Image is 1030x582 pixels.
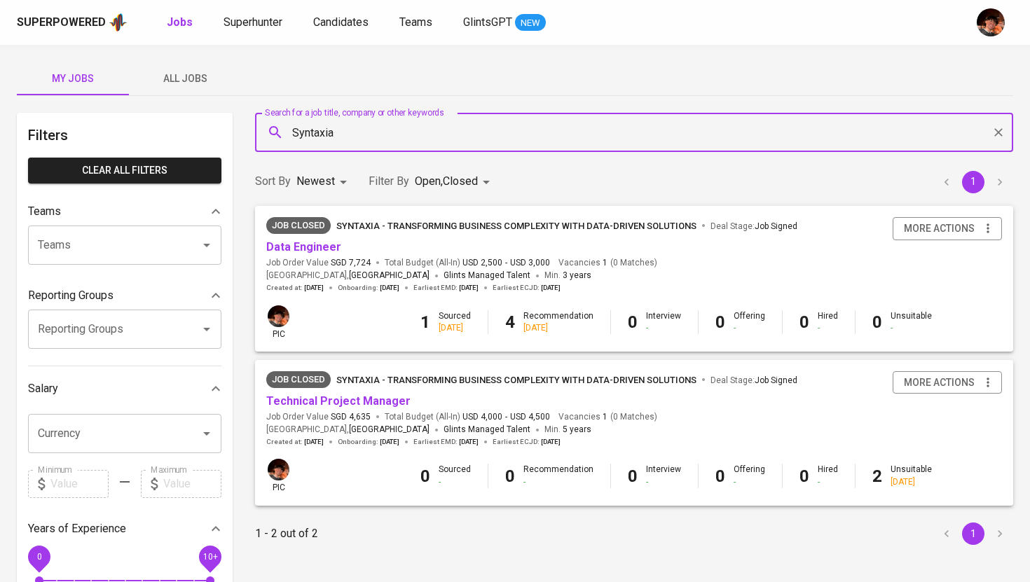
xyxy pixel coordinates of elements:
b: 0 [872,312,882,332]
span: Glints Managed Talent [444,424,530,434]
div: Offering [734,310,765,334]
div: Salary [28,375,221,403]
div: Superpowered [17,15,106,31]
div: [DATE] [891,476,932,488]
img: app logo [109,12,128,33]
span: Clear All filters [39,162,210,179]
b: 0 [799,312,809,332]
div: Reporting Groups [28,282,221,310]
span: My Jobs [25,70,121,88]
a: Superpoweredapp logo [17,12,128,33]
div: - [439,476,471,488]
div: Interview [646,464,681,487]
span: 5 years [563,424,591,434]
b: 0 [628,466,638,486]
div: Hired [818,310,838,334]
b: 0 [628,312,638,332]
span: [DATE] [541,283,561,293]
span: USD 3,000 [510,257,550,269]
span: [GEOGRAPHIC_DATA] [349,269,430,283]
span: Closed [443,174,478,188]
div: Teams [28,198,221,226]
span: - [505,411,507,423]
div: Unsuitable [891,310,932,334]
div: Recommendation [523,310,593,334]
span: Candidates [313,15,369,29]
span: SGD 7,724 [331,257,371,269]
p: Newest [296,173,335,190]
span: Glints Managed Talent [444,270,530,280]
span: - [505,257,507,269]
button: Clear [989,123,1008,142]
span: 1 [600,411,607,423]
div: - [734,322,765,334]
span: NEW [515,16,546,30]
span: [DATE] [380,283,399,293]
span: Job Closed [266,373,331,387]
div: Interview [646,310,681,334]
span: Onboarding : [338,283,399,293]
span: [DATE] [304,283,324,293]
span: Deal Stage : [710,375,797,385]
b: 0 [799,466,809,486]
span: [GEOGRAPHIC_DATA] , [266,269,430,283]
button: Clear All filters [28,158,221,183]
span: [DATE] [304,437,324,447]
span: more actions [904,220,975,237]
span: 10+ [202,551,217,561]
div: - [891,322,932,334]
span: Teams [399,15,432,29]
b: 4 [505,312,515,332]
div: Hired [818,464,838,487]
b: Jobs [167,15,193,29]
span: Min. [544,424,591,434]
div: - [646,476,681,488]
span: Total Budget (All-In) [385,411,550,423]
span: Job Closed [266,219,331,233]
img: diemas@glints.com [268,305,289,327]
span: Earliest EMD : [413,283,479,293]
span: [DATE] [459,283,479,293]
div: - [646,322,681,334]
button: more actions [893,217,1002,240]
span: [GEOGRAPHIC_DATA] , [266,423,430,437]
a: Candidates [313,14,371,32]
div: [DATE] [523,322,593,334]
span: Job Order Value [266,257,371,269]
span: Job Signed [755,221,797,231]
div: - [818,322,838,334]
div: - [734,476,765,488]
span: Job Order Value [266,411,371,423]
span: Syntaxia - Transforming Business Complexity with Data-Driven Solutions [336,375,696,385]
p: Salary [28,380,58,397]
img: diemas@glints.com [268,459,289,480]
button: more actions [893,371,1002,394]
b: 0 [420,466,430,486]
a: Data Engineer [266,240,341,254]
div: [DATE] [439,322,471,334]
span: Vacancies ( 0 Matches ) [558,257,657,269]
span: Job Signed [755,375,797,385]
div: Sourced [439,464,471,487]
p: 1 - 2 out of 2 [255,525,318,542]
span: GlintsGPT [463,15,512,29]
div: Sourced [439,310,471,334]
a: Teams [399,14,435,32]
button: Open [197,319,217,339]
div: pic [266,304,291,340]
a: Superhunter [224,14,285,32]
div: Open,Closed [415,169,495,195]
span: 0 [36,551,41,561]
div: Recommendation [523,464,593,487]
span: USD 4,500 [510,411,550,423]
div: - [818,476,838,488]
div: pic [266,457,291,494]
span: Earliest ECJD : [493,283,561,293]
button: Open [197,424,217,443]
img: diemas@glints.com [977,8,1005,36]
p: Years of Experience [28,520,126,537]
span: more actions [904,374,975,392]
span: Vacancies ( 0 Matches ) [558,411,657,423]
button: page 1 [962,171,984,193]
span: 1 [600,257,607,269]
